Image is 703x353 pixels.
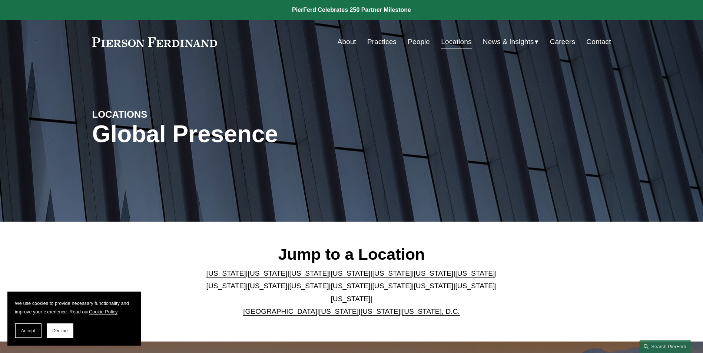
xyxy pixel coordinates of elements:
[21,328,35,333] span: Accept
[367,35,397,49] a: Practices
[15,299,133,316] p: We use cookies to provide necessary functionality and improve your experience. Read our .
[7,292,141,346] section: Cookie banner
[483,36,534,48] span: News & Insights
[586,35,611,49] a: Contact
[372,282,412,290] a: [US_STATE]
[414,269,453,277] a: [US_STATE]
[243,307,317,315] a: [GEOGRAPHIC_DATA]
[331,295,371,303] a: [US_STATE]
[92,108,222,120] h4: LOCATIONS
[550,35,575,49] a: Careers
[206,282,246,290] a: [US_STATE]
[289,282,329,290] a: [US_STATE]
[408,35,430,49] a: People
[47,323,73,338] button: Decline
[441,35,471,49] a: Locations
[89,309,117,315] a: Cookie Policy
[639,340,691,353] a: Search this site
[414,282,453,290] a: [US_STATE]
[248,282,288,290] a: [US_STATE]
[361,307,400,315] a: [US_STATE]
[200,245,503,264] h2: Jump to a Location
[331,282,371,290] a: [US_STATE]
[15,323,42,338] button: Accept
[455,269,495,277] a: [US_STATE]
[319,307,359,315] a: [US_STATE]
[455,282,495,290] a: [US_STATE]
[338,35,356,49] a: About
[331,269,371,277] a: [US_STATE]
[92,121,438,148] h1: Global Presence
[483,35,539,49] a: folder dropdown
[52,328,68,333] span: Decline
[200,267,503,318] p: | | | | | | | | | | | | | | | | | |
[206,269,246,277] a: [US_STATE]
[248,269,288,277] a: [US_STATE]
[372,269,412,277] a: [US_STATE]
[289,269,329,277] a: [US_STATE]
[402,307,460,315] a: [US_STATE], D.C.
